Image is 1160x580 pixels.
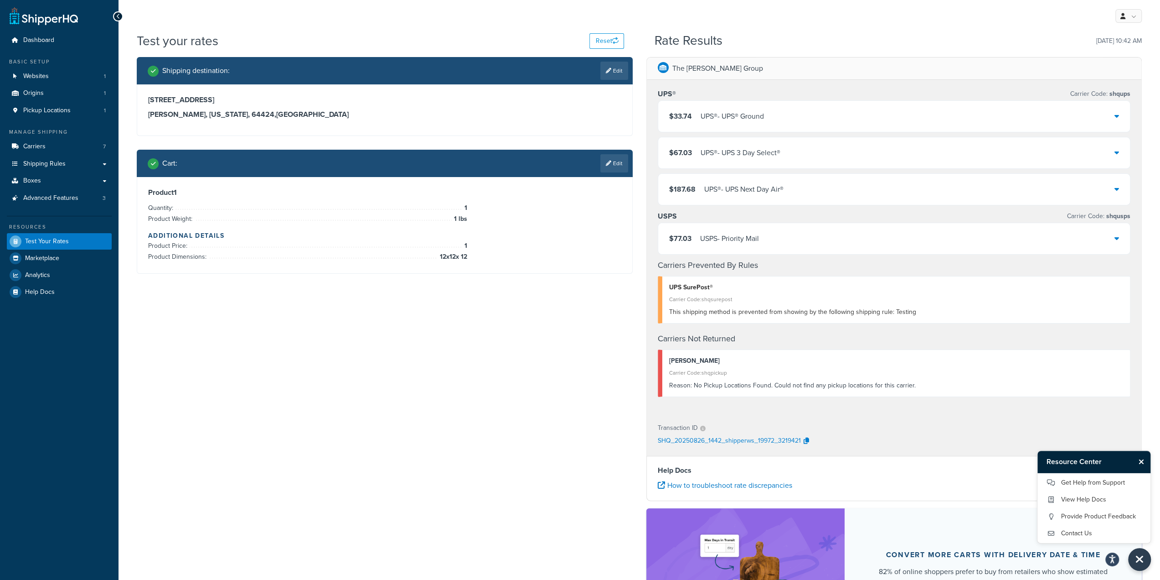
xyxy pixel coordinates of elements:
[669,281,1124,294] div: UPS SurePost®
[701,146,780,159] div: UPS® - UPS 3 Day Select®
[7,128,112,136] div: Manage Shipping
[669,233,691,244] span: $77.03
[672,62,763,75] p: The [PERSON_NAME] Group
[104,107,106,115] span: 1
[7,85,112,102] li: Origins
[600,154,628,172] a: Edit
[669,366,1124,379] div: Carrier Code: shqpickup
[7,267,112,283] a: Analytics
[655,34,722,48] h2: Rate Results
[7,102,112,119] li: Pickup Locations
[7,138,112,155] a: Carriers7
[23,194,78,202] span: Advanced Features
[1047,526,1141,541] a: Contact Us
[701,110,764,123] div: UPS® - UPS® Ground
[137,32,218,50] h1: Test your rates
[600,62,628,80] a: Edit
[23,160,66,168] span: Shipping Rules
[438,251,467,262] span: 12 x 12 x 12
[669,381,692,390] span: Reason:
[7,190,112,207] a: Advanced Features3
[104,73,106,80] span: 1
[7,250,112,266] a: Marketplace
[23,143,46,151] span: Carriers
[669,293,1124,306] div: Carrier Code: shqsurepost
[7,138,112,155] li: Carriers
[23,37,54,44] span: Dashboard
[104,89,106,97] span: 1
[669,147,692,158] span: $67.03
[658,89,676,99] h3: UPS®
[669,355,1124,367] div: [PERSON_NAME]
[25,272,50,279] span: Analytics
[1047,492,1141,507] a: View Help Docs
[148,188,621,197] h3: Product 1
[669,307,916,317] span: This shipping method is prevented from showing by the following shipping rule: Testing
[1067,210,1130,223] p: Carrier Code:
[162,159,177,167] h2: Cart :
[886,550,1100,559] div: Convert more carts with delivery date & time
[658,333,1131,345] h4: Carriers Not Returned
[1128,548,1151,571] button: Close Resource Center
[148,110,621,119] h3: [PERSON_NAME], [US_STATE], 64424 , [GEOGRAPHIC_DATA]
[1047,475,1141,490] a: Get Help from Support
[25,288,55,296] span: Help Docs
[148,231,621,240] h4: Additional Details
[704,183,784,196] div: UPS® - UPS Next Day Air®
[25,238,69,246] span: Test Your Rates
[669,111,692,121] span: $33.74
[7,284,112,300] a: Help Docs
[1108,89,1130,99] span: shqups
[148,203,175,213] span: Quantity:
[7,172,112,189] a: Boxes
[25,255,59,262] span: Marketplace
[7,223,112,231] div: Resources
[1104,211,1130,221] span: shqusps
[700,232,759,245] div: USPS - Priority Mail
[162,67,230,75] h2: Shipping destination :
[7,58,112,66] div: Basic Setup
[658,212,677,221] h3: USPS
[7,85,112,102] a: Origins1
[658,422,698,434] p: Transaction ID
[148,241,190,251] span: Product Price:
[1134,456,1150,467] button: Close Resource Center
[1037,451,1134,473] h3: Resource Center
[148,252,209,261] span: Product Dimensions:
[7,32,112,49] a: Dashboard
[462,203,467,214] span: 1
[462,240,467,251] span: 1
[103,194,106,202] span: 3
[148,95,621,105] h3: [STREET_ADDRESS]
[669,184,696,194] span: $187.68
[7,68,112,85] a: Websites1
[7,156,112,172] a: Shipping Rules
[1096,35,1142,47] p: [DATE] 10:42 AM
[7,190,112,207] li: Advanced Features
[589,33,624,49] button: Reset
[658,259,1131,272] h4: Carriers Prevented By Rules
[7,233,112,250] a: Test Your Rates
[23,73,49,80] span: Websites
[23,107,71,115] span: Pickup Locations
[658,465,1131,476] h4: Help Docs
[23,89,44,97] span: Origins
[1070,88,1130,100] p: Carrier Code:
[148,214,195,224] span: Product Weight:
[669,379,1124,392] div: No Pickup Locations Found. Could not find any pickup locations for this carrier.
[7,68,112,85] li: Websites
[7,102,112,119] a: Pickup Locations1
[1047,509,1141,524] a: Provide Product Feedback
[452,214,467,225] span: 1 lbs
[658,480,792,491] a: How to troubleshoot rate discrepancies
[103,143,106,151] span: 7
[658,434,801,448] p: SHQ_20250826_1442_shipperws_19972_3219421
[23,177,41,185] span: Boxes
